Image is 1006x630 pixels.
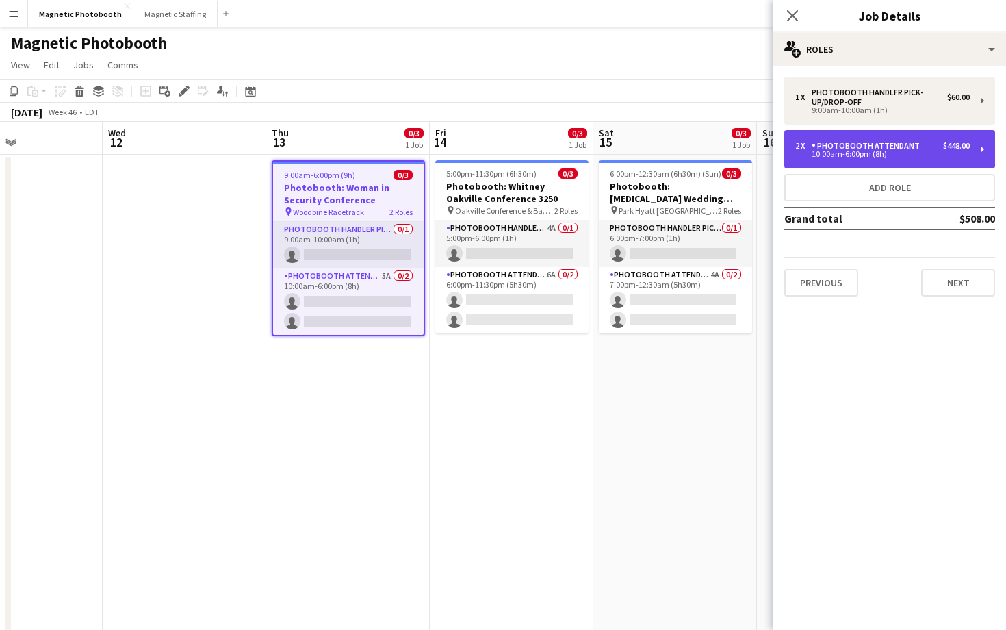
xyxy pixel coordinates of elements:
[795,151,970,157] div: 10:00am-6:00pm (8h)
[921,269,995,297] button: Next
[404,128,424,138] span: 0/3
[273,222,424,268] app-card-role: Photobooth Handler Pick-Up/Drop-Off0/19:00am-10:00am (1h)
[718,205,741,216] span: 2 Roles
[558,168,578,179] span: 0/3
[599,180,752,205] h3: Photobooth: [MEDICAL_DATA] Wedding (Tentative)
[45,107,79,117] span: Week 46
[272,127,289,139] span: Thu
[568,128,587,138] span: 0/3
[812,141,925,151] div: Photobooth Attendant
[44,59,60,71] span: Edit
[405,140,423,150] div: 1 Job
[599,160,752,333] app-job-card: 6:00pm-12:30am (6h30m) (Sun)0/3Photobooth: [MEDICAL_DATA] Wedding (Tentative) Park Hyatt [GEOGRAP...
[599,127,614,139] span: Sat
[599,220,752,267] app-card-role: Photobooth Handler Pick-Up/Drop-Off0/16:00pm-7:00pm (1h)
[773,7,1006,25] h3: Job Details
[732,140,750,150] div: 1 Job
[732,128,751,138] span: 0/3
[943,141,970,151] div: $448.00
[28,1,133,27] button: Magnetic Photobooth
[784,269,858,297] button: Previous
[435,180,589,205] h3: Photobooth: Whitney Oakville Conference 3250
[38,56,65,74] a: Edit
[597,134,614,150] span: 15
[435,267,589,333] app-card-role: Photobooth Attendant6A0/26:00pm-11:30pm (5h30m)
[11,105,42,119] div: [DATE]
[273,268,424,335] app-card-role: Photobooth Attendant5A0/210:00am-6:00pm (8h)
[106,134,126,150] span: 12
[947,92,970,102] div: $60.00
[85,107,99,117] div: EDT
[795,92,812,102] div: 1 x
[433,134,446,150] span: 14
[11,33,167,53] h1: Magnetic Photobooth
[107,59,138,71] span: Comms
[795,107,970,114] div: 9:00am-10:00am (1h)
[554,205,578,216] span: 2 Roles
[760,134,779,150] span: 16
[389,207,413,217] span: 2 Roles
[599,267,752,333] app-card-role: Photobooth Attendant4A0/27:00pm-12:30am (5h30m)
[619,205,718,216] span: Park Hyatt [GEOGRAPHIC_DATA]
[610,168,721,179] span: 6:00pm-12:30am (6h30m) (Sun)
[455,205,554,216] span: Oakville Conference & Banquet Centre
[722,168,741,179] span: 0/3
[435,160,589,333] app-job-card: 5:00pm-11:30pm (6h30m)0/3Photobooth: Whitney Oakville Conference 3250 Oakville Conference & Banqu...
[446,168,537,179] span: 5:00pm-11:30pm (6h30m)
[133,1,218,27] button: Magnetic Staffing
[68,56,99,74] a: Jobs
[102,56,144,74] a: Comms
[293,207,364,217] span: Woodbine Racetrack
[773,33,1006,66] div: Roles
[108,127,126,139] span: Wed
[795,141,812,151] div: 2 x
[435,127,446,139] span: Fri
[273,181,424,206] h3: Photobooth: Woman in Security Conference
[394,170,413,180] span: 0/3
[569,140,586,150] div: 1 Job
[5,56,36,74] a: View
[812,88,947,107] div: Photobooth Handler Pick-Up/Drop-Off
[11,59,30,71] span: View
[762,127,779,139] span: Sun
[914,207,995,229] td: $508.00
[784,174,995,201] button: Add role
[435,220,589,267] app-card-role: Photobooth Handler Pick-Up/Drop-Off4A0/15:00pm-6:00pm (1h)
[284,170,355,180] span: 9:00am-6:00pm (9h)
[270,134,289,150] span: 13
[784,207,914,229] td: Grand total
[73,59,94,71] span: Jobs
[272,160,425,336] app-job-card: 9:00am-6:00pm (9h)0/3Photobooth: Woman in Security Conference Woodbine Racetrack2 RolesPhotobooth...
